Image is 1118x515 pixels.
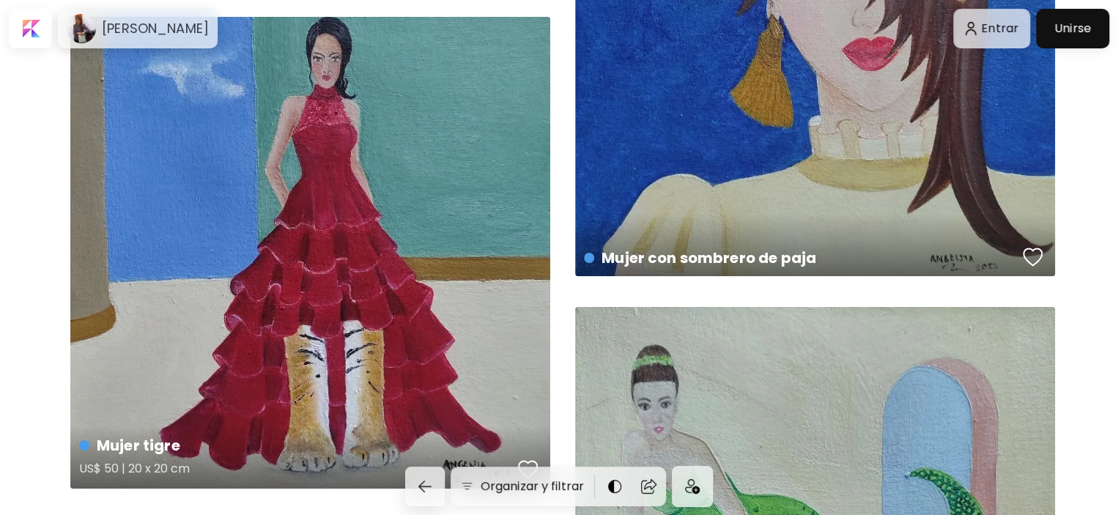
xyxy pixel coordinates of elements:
[79,434,513,456] h4: Mujer tigre
[1036,9,1109,48] a: Unirse
[405,467,445,506] button: back
[102,20,209,37] h6: [PERSON_NAME]
[1019,242,1047,272] button: favorites
[416,478,434,495] img: back
[79,456,513,486] h5: US$ 50 | 20 x 20 cm
[514,455,542,484] button: favorites
[481,478,584,495] h6: Organizar y filtrar
[685,479,700,494] img: icon
[405,467,451,506] a: back
[584,247,1018,269] h4: Mujer con sombrero de paja
[70,17,550,489] a: Mujer tigreUS$ 50 | 20 x 20 cmfavoriteshttps://cdn.kaleido.art/CDN/Artwork/143281/Primary/medium....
